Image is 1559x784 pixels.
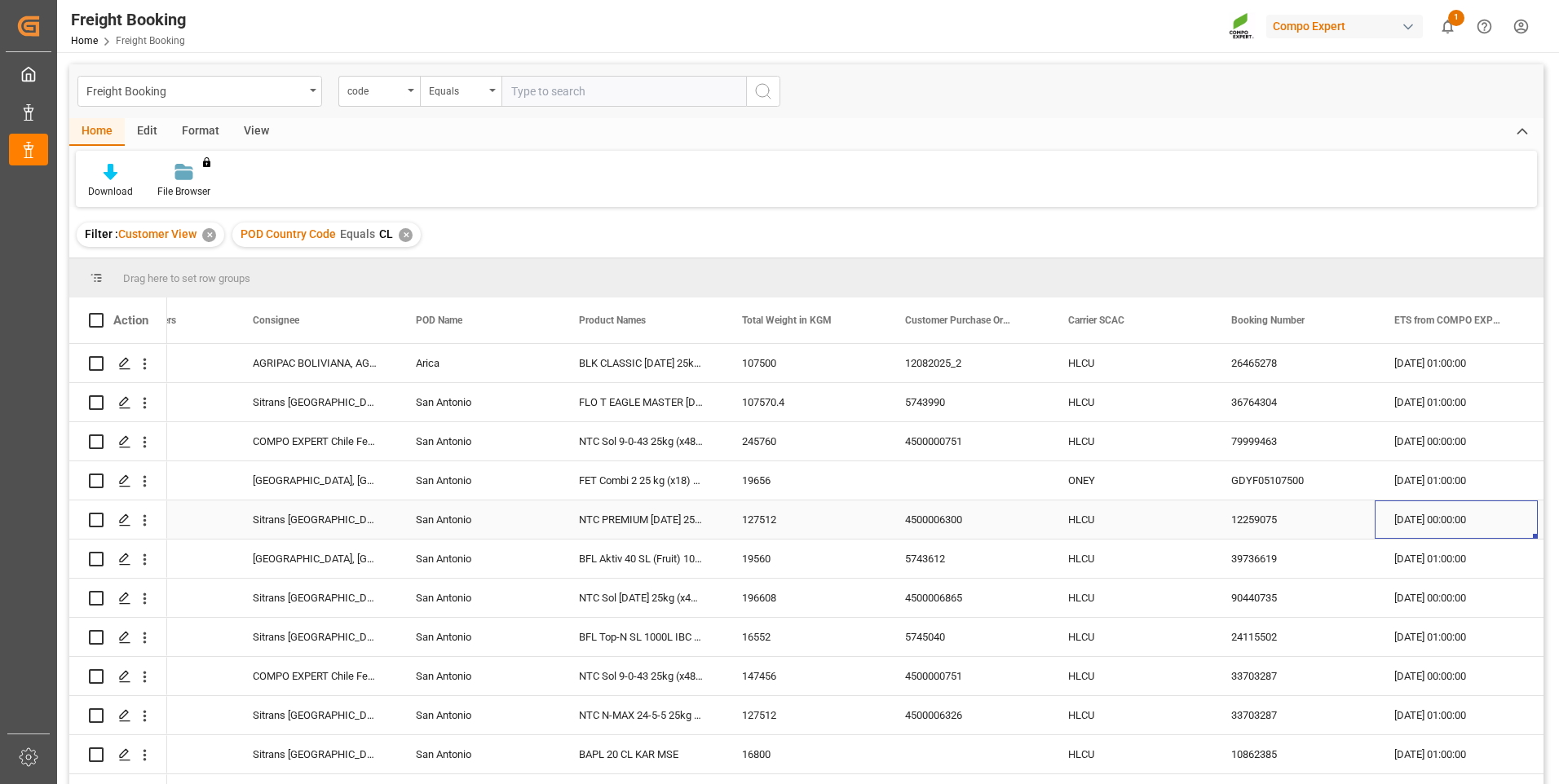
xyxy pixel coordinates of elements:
[69,461,167,500] div: Press SPACE to select this row.
[233,579,396,617] div: Sitrans [GEOGRAPHIC_DATA]
[123,272,250,284] span: Drag here to set row groups
[241,227,336,240] span: POD Country Code
[1375,696,1538,734] div: [DATE] 01:00:00
[885,422,1049,460] div: 4500000751
[722,500,885,539] div: 127512
[69,422,167,461] div: Press SPACE to select this row.
[1231,315,1305,326] span: Booking Number
[1049,422,1212,460] div: HLCU
[170,118,232,146] div: Format
[1049,579,1212,617] div: HLCU
[1212,696,1375,734] div: 33703287
[233,696,396,734] div: Sitrans [GEOGRAPHIC_DATA]
[559,579,722,617] div: NTC Sol [DATE] 25kg (x48) INT MSE
[722,422,885,460] div: 245760
[1068,315,1124,326] span: Carrier SCAC
[69,657,167,696] div: Press SPACE to select this row.
[69,500,167,540] div: Press SPACE to select this row.
[742,315,832,326] span: Total Weight in KGM
[396,579,559,617] div: San Antonio
[396,344,559,382] div: Arica
[71,35,98,46] a: Home
[338,76,420,107] button: open menu
[69,118,125,146] div: Home
[1049,383,1212,421] div: HLCU
[69,383,167,422] div: Press SPACE to select this row.
[77,76,322,107] button: open menu
[559,344,722,382] div: BLK CLASSIC [DATE] 25kg (x42) INT MTO
[379,227,393,240] span: CL
[722,735,885,773] div: 16800
[420,76,501,107] button: open menu
[1266,11,1429,42] button: Compo Expert
[347,80,403,99] div: code
[233,500,396,539] div: Sitrans [GEOGRAPHIC_DATA]
[1375,540,1538,578] div: [DATE] 01:00:00
[85,227,118,240] span: Filter :
[340,227,375,240] span: Equals
[396,383,559,421] div: San Antonio
[1212,579,1375,617] div: 90440735
[722,383,885,421] div: 107570.4
[113,313,148,328] div: Action
[746,76,780,107] button: search button
[233,657,396,695] div: COMPO EXPERT Chile Ferti. Ltda
[88,184,133,199] div: Download
[69,540,167,579] div: Press SPACE to select this row.
[885,579,1049,617] div: 4500006865
[1375,461,1538,500] div: [DATE] 01:00:00
[1212,344,1375,382] div: 26465278
[722,461,885,500] div: 19656
[1266,15,1423,38] div: Compo Expert
[1049,344,1212,382] div: HLCU
[416,315,462,326] span: POD Name
[69,735,167,774] div: Press SPACE to select this row.
[559,618,722,656] div: BFL Top-N SL 1000L IBC (w/o TE) DE,ES;BFL Top-N SL 20L (x48) CL MTO
[885,383,1049,421] div: 5743990
[1212,618,1375,656] div: 24115502
[722,657,885,695] div: 147456
[396,461,559,500] div: San Antonio
[202,228,216,242] div: ✕
[559,383,722,421] div: FLO T EAGLE MASTER [DATE] 25kg (x42) WW FLO T TURF 20-5-8 25kg (x42) WW
[579,315,646,326] span: Product Names
[885,696,1049,734] div: 4500006326
[885,500,1049,539] div: 4500006300
[885,657,1049,695] div: 4500000751
[1212,461,1375,500] div: GDYF05107500
[559,500,722,539] div: NTC PREMIUM [DATE] 25kg (x42) WW MTO
[1049,735,1212,773] div: HLCU
[69,344,167,383] div: Press SPACE to select this row.
[69,579,167,618] div: Press SPACE to select this row.
[1212,383,1375,421] div: 36764304
[233,383,396,421] div: Sitrans [GEOGRAPHIC_DATA]
[885,344,1049,382] div: 12082025_2
[1212,422,1375,460] div: 79999463
[722,696,885,734] div: 127512
[1049,618,1212,656] div: HLCU
[722,618,885,656] div: 16552
[1049,657,1212,695] div: HLCU
[1375,500,1538,539] div: [DATE] 00:00:00
[559,657,722,695] div: NTC Sol 9-0-43 25kg (x48) INT MSE
[501,76,746,107] input: Type to search
[253,315,299,326] span: Consignee
[69,696,167,735] div: Press SPACE to select this row.
[125,118,170,146] div: Edit
[69,618,167,657] div: Press SPACE to select this row.
[1375,657,1538,695] div: [DATE] 00:00:00
[396,618,559,656] div: San Antonio
[885,618,1049,656] div: 5745040
[429,80,484,99] div: Equals
[233,461,396,500] div: [GEOGRAPHIC_DATA], [GEOGRAPHIC_DATA]
[232,118,281,146] div: View
[559,461,722,500] div: FET Combi 2 25 kg (x18) INT MSE
[722,344,885,382] div: 107500
[1394,315,1504,326] span: ETS from COMPO EXPERT
[905,315,1014,326] span: Customer Purchase Order Numbers
[396,696,559,734] div: San Antonio
[1466,8,1503,45] button: Help Center
[1212,500,1375,539] div: 12259075
[396,500,559,539] div: San Antonio
[722,579,885,617] div: 196608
